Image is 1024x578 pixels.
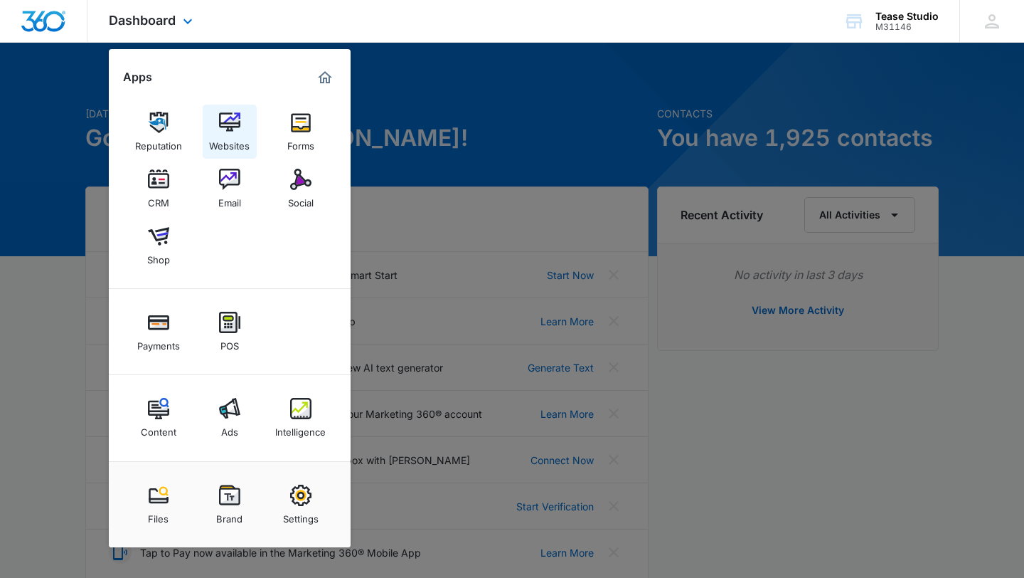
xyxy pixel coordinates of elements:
[221,419,238,438] div: Ads
[132,305,186,359] a: Payments
[216,506,242,525] div: Brand
[132,162,186,216] a: CRM
[148,190,169,209] div: CRM
[283,506,319,525] div: Settings
[203,478,257,532] a: Brand
[218,190,241,209] div: Email
[109,13,176,28] span: Dashboard
[275,419,326,438] div: Intelligence
[141,419,176,438] div: Content
[314,66,336,89] a: Marketing 360® Dashboard
[287,133,314,152] div: Forms
[147,247,170,266] div: Shop
[132,478,186,532] a: Files
[875,22,939,32] div: account id
[135,133,182,152] div: Reputation
[148,506,169,525] div: Files
[274,162,328,216] a: Social
[274,105,328,159] a: Forms
[875,11,939,22] div: account name
[132,391,186,445] a: Content
[132,105,186,159] a: Reputation
[123,70,152,84] h2: Apps
[220,333,239,352] div: POS
[137,333,180,352] div: Payments
[203,105,257,159] a: Websites
[203,305,257,359] a: POS
[132,219,186,273] a: Shop
[203,391,257,445] a: Ads
[274,391,328,445] a: Intelligence
[209,133,250,152] div: Websites
[203,162,257,216] a: Email
[288,190,314,209] div: Social
[274,478,328,532] a: Settings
